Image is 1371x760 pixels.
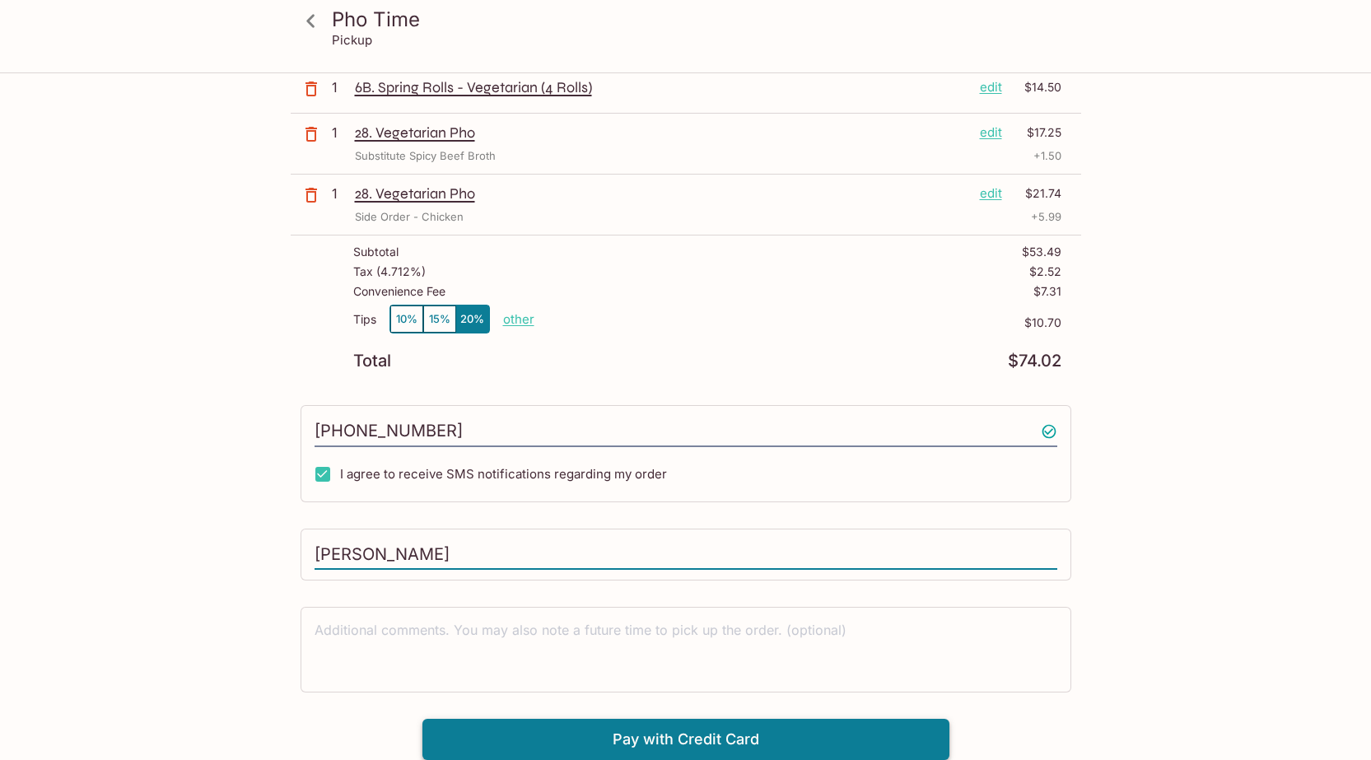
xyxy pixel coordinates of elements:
[315,416,1057,447] input: Enter phone number
[332,124,348,142] p: 1
[1012,124,1061,142] p: $17.25
[503,311,534,327] button: other
[353,313,376,326] p: Tips
[1012,78,1061,96] p: $14.50
[1029,265,1061,278] p: $2.52
[355,78,967,96] p: 6B. Spring Rolls - Vegetarian (4 Rolls)
[456,305,489,333] button: 20%
[1033,148,1061,164] p: + 1.50
[534,316,1061,329] p: $10.70
[332,32,372,48] p: Pickup
[353,265,426,278] p: Tax ( 4.712% )
[332,7,1068,32] h3: Pho Time
[332,78,348,96] p: 1
[1008,353,1061,369] p: $74.02
[355,184,967,203] p: 28. Vegetarian Pho
[355,209,464,225] p: Side Order - Chicken
[1012,184,1061,203] p: $21.74
[390,305,423,333] button: 10%
[353,353,391,369] p: Total
[980,78,1002,96] p: edit
[1033,285,1061,298] p: $7.31
[355,124,967,142] p: 28. Vegetarian Pho
[332,184,348,203] p: 1
[315,539,1057,571] input: Enter first and last name
[980,184,1002,203] p: edit
[353,245,399,259] p: Subtotal
[1031,209,1061,225] p: + 5.99
[1022,245,1061,259] p: $53.49
[355,148,496,164] p: Substitute Spicy Beef Broth
[980,124,1002,142] p: edit
[340,466,667,482] span: I agree to receive SMS notifications regarding my order
[423,305,456,333] button: 15%
[353,285,445,298] p: Convenience Fee
[422,719,949,760] button: Pay with Credit Card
